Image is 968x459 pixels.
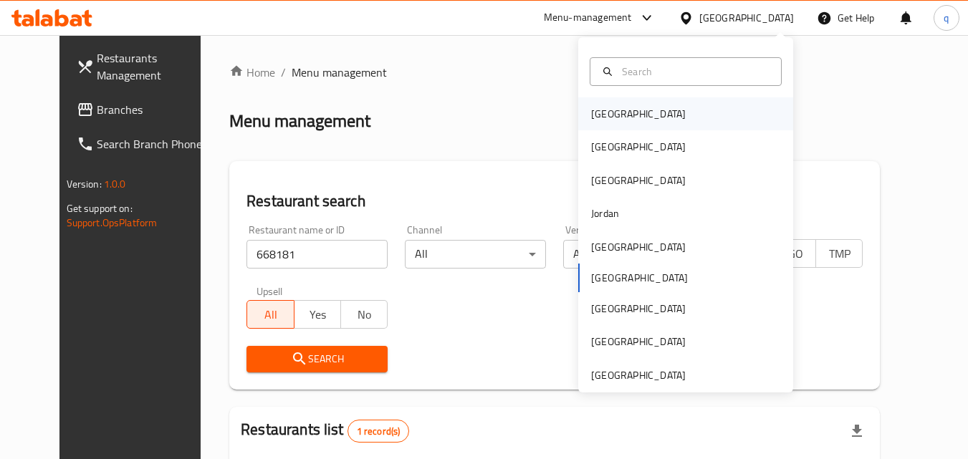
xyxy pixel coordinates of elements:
nav: breadcrumb [229,64,880,81]
div: Jordan [591,206,619,221]
span: Get support on: [67,199,133,218]
h2: Restaurant search [246,190,863,212]
div: Export file [840,414,874,448]
span: Yes [300,304,335,325]
div: All [563,240,704,269]
div: [GEOGRAPHIC_DATA] [591,139,686,155]
button: TMP [815,239,863,268]
span: Search Branch Phone [97,135,210,153]
a: Home [229,64,275,81]
span: Branches [97,101,210,118]
button: Search [246,346,388,372]
input: Search for restaurant name or ID.. [246,240,388,269]
button: All [246,300,294,329]
div: [GEOGRAPHIC_DATA] [591,173,686,188]
a: Restaurants Management [65,41,221,92]
div: Total records count [348,420,410,443]
div: [GEOGRAPHIC_DATA] [591,301,686,317]
div: [GEOGRAPHIC_DATA] [699,10,794,26]
span: 1 record(s) [348,425,409,438]
div: [GEOGRAPHIC_DATA] [591,334,686,349]
a: Search Branch Phone [65,127,221,161]
span: 1.0.0 [104,175,126,193]
span: q [944,10,949,26]
a: Support.OpsPlatform [67,213,158,232]
span: No [347,304,382,325]
div: [GEOGRAPHIC_DATA] [591,367,686,383]
li: / [281,64,286,81]
button: No [340,300,388,329]
span: Restaurants Management [97,49,210,84]
h2: Menu management [229,110,370,132]
label: Upsell [257,286,283,296]
div: [GEOGRAPHIC_DATA] [591,239,686,255]
div: All [405,240,546,269]
div: [GEOGRAPHIC_DATA] [591,106,686,122]
span: All [253,304,288,325]
span: Version: [67,175,102,193]
div: Menu-management [544,9,632,26]
a: Branches [65,92,221,127]
span: Menu management [292,64,387,81]
span: TMP [822,243,857,264]
h2: Restaurants list [241,419,409,443]
span: Search [258,350,376,368]
input: Search [616,64,772,79]
button: Yes [294,300,341,329]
